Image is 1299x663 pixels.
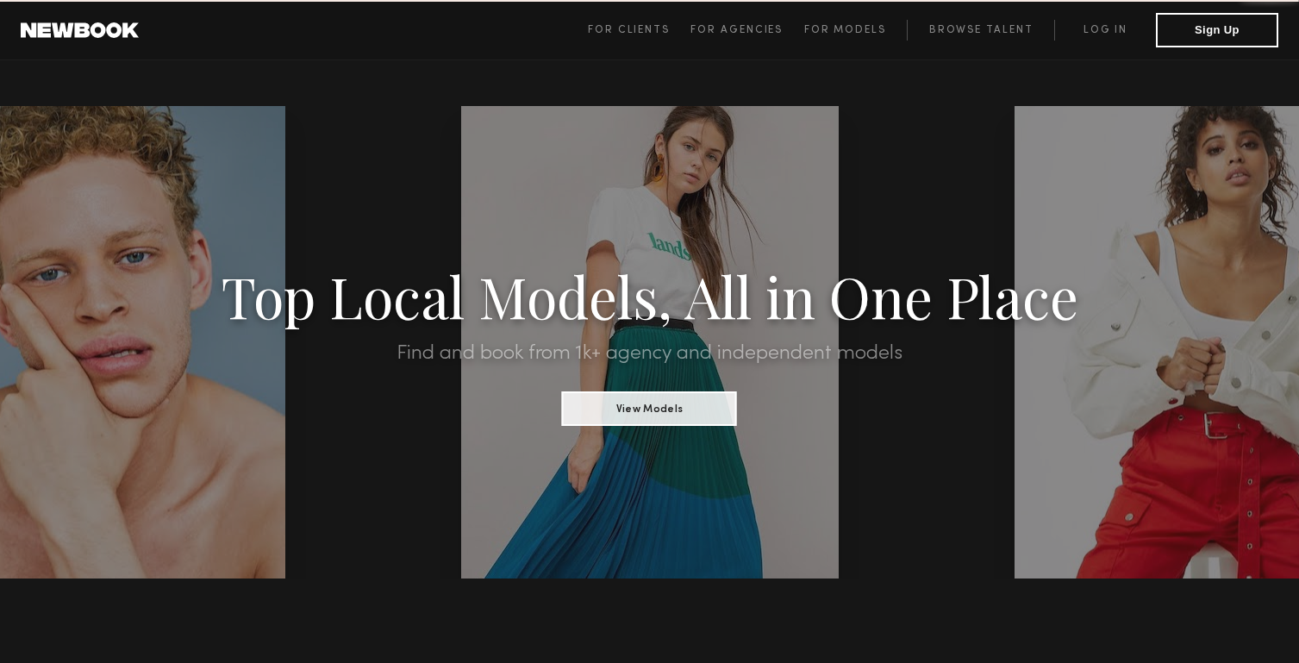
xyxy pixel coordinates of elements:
[690,20,803,41] a: For Agencies
[588,20,690,41] a: For Clients
[1054,20,1156,41] a: Log in
[1156,13,1278,47] button: Sign Up
[562,391,737,426] button: View Models
[97,343,1202,364] h2: Find and book from 1k+ agency and independent models
[804,20,908,41] a: For Models
[588,25,670,35] span: For Clients
[562,397,737,416] a: View Models
[690,25,783,35] span: For Agencies
[97,269,1202,322] h1: Top Local Models, All in One Place
[907,20,1054,41] a: Browse Talent
[804,25,886,35] span: For Models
